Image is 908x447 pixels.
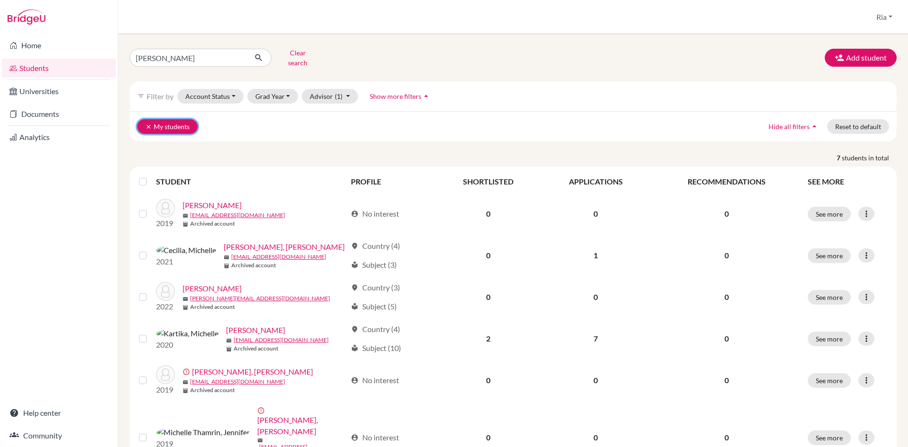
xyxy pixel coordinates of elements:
[156,384,175,395] p: 2019
[156,301,175,312] p: 2022
[351,432,399,443] div: No interest
[541,193,651,235] td: 0
[190,219,235,228] b: Archived account
[436,193,541,235] td: 0
[351,284,358,291] span: location_on
[190,294,330,303] a: [PERSON_NAME][EMAIL_ADDRESS][DOMAIN_NAME]
[2,82,116,101] a: Universities
[768,123,810,131] span: Hide all filters
[226,338,232,343] span: mail
[156,328,218,339] img: Kartika, Michelle
[657,432,796,443] p: 0
[808,332,851,346] button: See more
[190,211,285,219] a: [EMAIL_ADDRESS][DOMAIN_NAME]
[827,119,889,134] button: Reset to default
[183,221,188,227] span: inventory_2
[226,346,232,352] span: inventory_2
[2,59,116,78] a: Students
[156,256,216,267] p: 2021
[183,200,242,211] a: [PERSON_NAME]
[351,377,358,384] span: account_circle
[842,153,897,163] span: students in total
[130,49,247,67] input: Find student by name...
[808,290,851,305] button: See more
[257,414,347,437] a: [PERSON_NAME], [PERSON_NAME]
[351,434,358,441] span: account_circle
[808,373,851,388] button: See more
[351,240,400,252] div: Country (4)
[541,235,651,276] td: 1
[351,325,358,333] span: location_on
[234,344,279,353] b: Archived account
[156,427,250,438] img: Michelle Thamrin, Jennifer
[351,242,358,250] span: location_on
[231,261,276,270] b: Archived account
[421,91,431,101] i: arrow_drop_up
[137,92,145,100] i: filter_list
[657,375,796,386] p: 0
[872,8,897,26] button: Ria
[808,430,851,445] button: See more
[145,123,152,130] i: clear
[345,170,436,193] th: PROFILE
[335,92,342,100] span: (1)
[351,259,397,271] div: Subject (3)
[183,296,188,302] span: mail
[2,426,116,445] a: Community
[156,218,175,229] p: 2019
[224,254,229,260] span: mail
[760,119,827,134] button: Hide all filtersarrow_drop_up
[2,403,116,422] a: Help center
[247,89,298,104] button: Grad Year
[436,318,541,359] td: 2
[271,45,324,70] button: Clear search
[436,170,541,193] th: SHORTLISTED
[224,263,229,269] span: inventory_2
[257,438,263,443] span: mail
[2,36,116,55] a: Home
[2,128,116,147] a: Analytics
[351,324,400,335] div: Country (4)
[192,366,313,377] a: [PERSON_NAME], [PERSON_NAME]
[351,210,358,218] span: account_circle
[657,250,796,261] p: 0
[190,303,235,311] b: Archived account
[2,105,116,123] a: Documents
[657,291,796,303] p: 0
[657,333,796,344] p: 0
[156,365,175,384] img: Michelle Chang, Josephine
[234,336,329,344] a: [EMAIL_ADDRESS][DOMAIN_NAME]
[183,283,242,294] a: [PERSON_NAME]
[351,261,358,269] span: local_library
[808,248,851,263] button: See more
[837,153,842,163] strong: 7
[226,324,285,336] a: [PERSON_NAME]
[156,170,345,193] th: STUDENT
[541,276,651,318] td: 0
[177,89,244,104] button: Account Status
[825,49,897,67] button: Add student
[351,342,401,354] div: Subject (10)
[183,305,188,310] span: inventory_2
[351,303,358,310] span: local_library
[183,379,188,385] span: mail
[810,122,819,131] i: arrow_drop_up
[351,301,397,312] div: Subject (5)
[351,344,358,352] span: local_library
[436,276,541,318] td: 0
[436,359,541,401] td: 0
[808,207,851,221] button: See more
[224,241,345,253] a: [PERSON_NAME], [PERSON_NAME]
[351,282,400,293] div: Country (3)
[156,199,175,218] img: Aldorino, Michelle
[257,407,267,414] span: error_outline
[302,89,358,104] button: Advisor(1)
[802,170,893,193] th: SEE MORE
[156,339,218,351] p: 2020
[541,359,651,401] td: 0
[190,377,285,386] a: [EMAIL_ADDRESS][DOMAIN_NAME]
[183,368,192,376] span: error_outline
[231,253,326,261] a: [EMAIL_ADDRESS][DOMAIN_NAME]
[541,318,651,359] td: 7
[541,170,651,193] th: APPLICATIONS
